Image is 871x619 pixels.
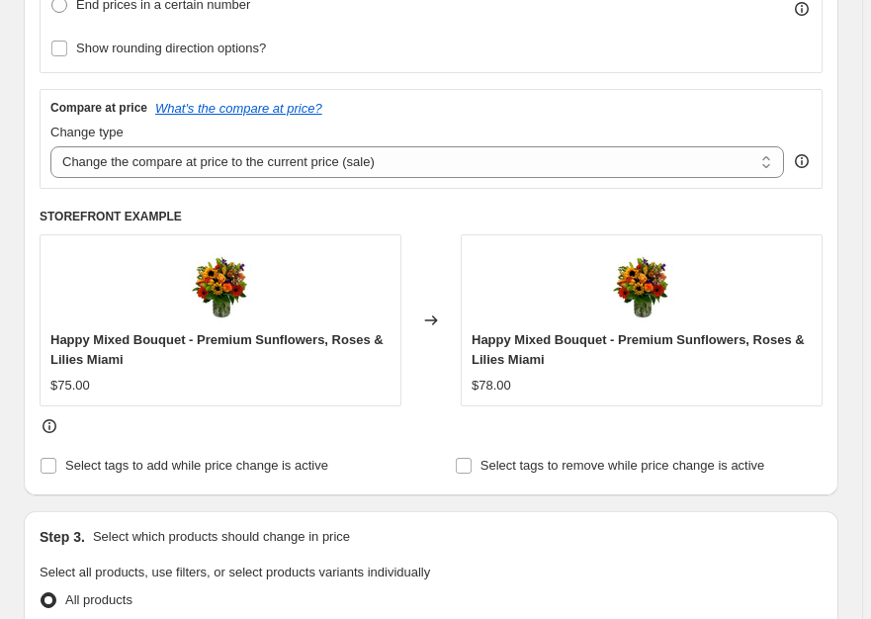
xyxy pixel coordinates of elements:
span: Change type [50,125,124,139]
span: Happy Mixed Bouquet - Premium Sunflowers, Roses & Lilies Miami [50,332,384,367]
span: Select tags to remove while price change is active [480,458,765,473]
div: $78.00 [472,376,511,396]
img: happy-mixed-bouquet-851194_80x.jpg [181,245,260,324]
span: All products [65,592,132,607]
p: Select which products should change in price [93,527,350,547]
img: happy-mixed-bouquet-851194_80x.jpg [602,245,681,324]
span: Happy Mixed Bouquet - Premium Sunflowers, Roses & Lilies Miami [472,332,805,367]
h6: STOREFRONT EXAMPLE [40,209,823,224]
span: Select tags to add while price change is active [65,458,328,473]
span: Show rounding direction options? [76,41,266,55]
button: What's the compare at price? [155,101,322,116]
h2: Step 3. [40,527,85,547]
div: $75.00 [50,376,90,396]
span: Select all products, use filters, or select products variants individually [40,565,430,579]
div: help [792,151,812,171]
h3: Compare at price [50,100,147,116]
